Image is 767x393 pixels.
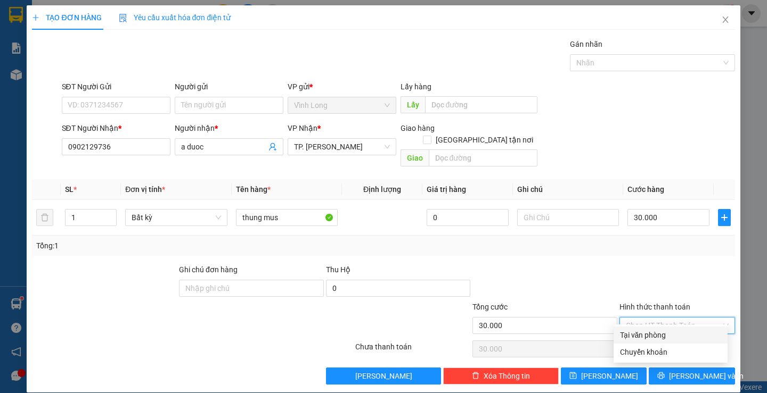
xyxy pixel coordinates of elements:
span: [PERSON_NAME] [355,370,412,382]
span: plus [719,213,730,222]
div: Tại văn phòng [620,329,721,341]
span: [PERSON_NAME] và In [669,370,744,382]
button: plus [718,209,731,226]
span: Xóa Thông tin [484,370,530,382]
span: Định lượng [363,185,401,194]
div: Người gửi [175,81,283,93]
span: Lấy hàng [401,82,431,91]
input: Dọc đường [429,149,537,166]
span: TẠO ĐƠN HÀNG [32,13,101,22]
div: Chuyển khoản [620,346,721,358]
span: printer [657,372,665,380]
button: delete [36,209,53,226]
span: Thu Hộ [326,265,350,274]
span: plus [32,14,39,21]
span: Bất kỳ [132,210,221,225]
button: printer[PERSON_NAME] và In [649,367,735,384]
span: Cước hàng [627,185,664,194]
th: Ghi chú [513,179,623,200]
button: deleteXóa Thông tin [443,367,559,384]
label: Gán nhãn [570,40,602,48]
span: [PERSON_NAME] [581,370,638,382]
img: icon [119,14,127,22]
span: Đơn vị tính [125,185,165,194]
span: TP. Hồ Chí Minh [294,139,390,155]
div: Chưa thanh toán [354,341,472,359]
span: close [721,15,730,24]
span: Yêu cầu xuất hóa đơn điện tử [119,13,231,22]
div: SĐT Người Nhận [62,122,170,134]
button: Close [711,5,740,35]
span: delete [472,372,479,380]
label: Hình thức thanh toán [619,303,690,311]
div: VP gửi [288,81,396,93]
span: user-add [268,143,277,151]
div: SĐT Người Gửi [62,81,170,93]
input: Ghi chú đơn hàng [179,280,324,297]
label: Ghi chú đơn hàng [179,265,238,274]
input: VD: Bàn, Ghế [236,209,338,226]
span: [GEOGRAPHIC_DATA] tận nơi [431,134,537,146]
button: [PERSON_NAME] [326,367,442,384]
input: Ghi Chú [517,209,619,226]
input: Dọc đường [425,96,537,113]
span: Vĩnh Long [294,97,390,113]
span: Lấy [401,96,425,113]
div: Tổng: 1 [36,240,297,252]
span: save [569,372,577,380]
span: Giao hàng [401,124,435,132]
div: Người nhận [175,122,283,134]
span: VP Nhận [288,124,317,132]
span: Tên hàng [236,185,271,194]
input: 0 [427,209,509,226]
span: SL [65,185,74,194]
span: Giá trị hàng [427,185,466,194]
button: save[PERSON_NAME] [561,367,647,384]
span: Tổng cước [472,303,508,311]
span: Giao [401,149,429,166]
